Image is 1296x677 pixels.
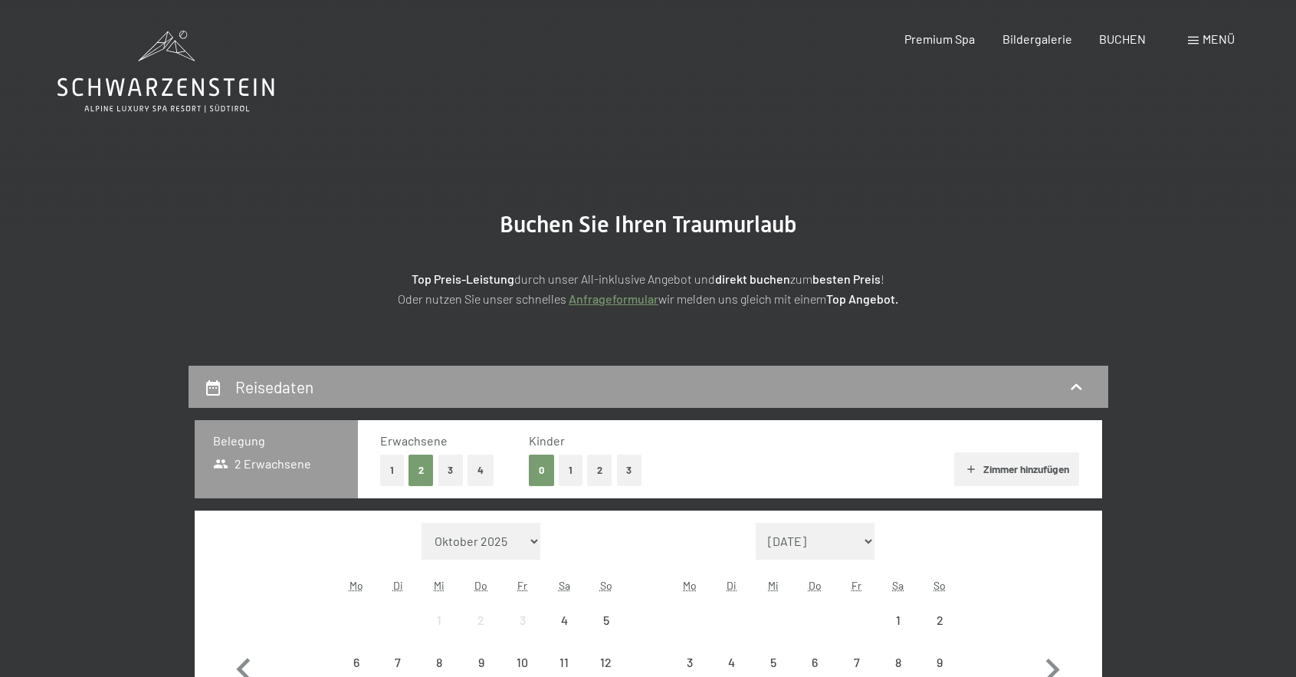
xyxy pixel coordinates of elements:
[438,455,464,486] button: 3
[559,579,570,592] abbr: Samstag
[826,291,898,306] strong: Top Angebot.
[585,600,626,641] div: Sun Oct 05 2025
[213,432,340,449] h3: Belegung
[879,614,917,652] div: 1
[892,579,904,592] abbr: Samstag
[585,600,626,641] div: Anreise nicht möglich
[545,614,583,652] div: 4
[587,455,612,486] button: 2
[461,600,502,641] div: Thu Oct 02 2025
[265,269,1032,308] p: durch unser All-inklusive Angebot und zum ! Oder nutzen Sie unser schnelles wir melden uns gleich...
[213,455,312,472] span: 2 Erwachsene
[420,614,458,652] div: 1
[1202,31,1235,46] span: Menü
[768,579,779,592] abbr: Mittwoch
[349,579,363,592] abbr: Montag
[920,614,959,652] div: 2
[502,600,543,641] div: Fri Oct 03 2025
[380,455,404,486] button: 1
[878,600,919,641] div: Anreise nicht möglich
[904,31,975,46] a: Premium Spa
[600,579,612,592] abbr: Sonntag
[1002,31,1072,46] a: Bildergalerie
[461,600,502,641] div: Anreise nicht möglich
[919,600,960,641] div: Anreise nicht möglich
[933,579,946,592] abbr: Sonntag
[462,614,500,652] div: 2
[683,579,697,592] abbr: Montag
[559,455,582,486] button: 1
[502,600,543,641] div: Anreise nicht möglich
[235,377,313,396] h2: Reisedaten
[617,455,642,486] button: 3
[1099,31,1146,46] a: BUCHEN
[543,600,585,641] div: Sat Oct 04 2025
[393,579,403,592] abbr: Dienstag
[851,579,861,592] abbr: Freitag
[412,271,514,286] strong: Top Preis-Leistung
[504,614,542,652] div: 3
[468,455,494,486] button: 4
[434,579,445,592] abbr: Mittwoch
[569,291,658,306] a: Anfrageformular
[586,614,625,652] div: 5
[954,452,1079,486] button: Zimmer hinzufügen
[812,271,881,286] strong: besten Preis
[919,600,960,641] div: Sun Nov 02 2025
[727,579,737,592] abbr: Dienstag
[380,433,448,448] span: Erwachsene
[474,579,487,592] abbr: Donnerstag
[408,455,434,486] button: 2
[543,600,585,641] div: Anreise nicht möglich
[517,579,527,592] abbr: Freitag
[715,271,790,286] strong: direkt buchen
[418,600,460,641] div: Anreise nicht möglich
[500,211,797,238] span: Buchen Sie Ihren Traumurlaub
[529,455,554,486] button: 0
[418,600,460,641] div: Wed Oct 01 2025
[878,600,919,641] div: Sat Nov 01 2025
[529,433,565,448] span: Kinder
[809,579,822,592] abbr: Donnerstag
